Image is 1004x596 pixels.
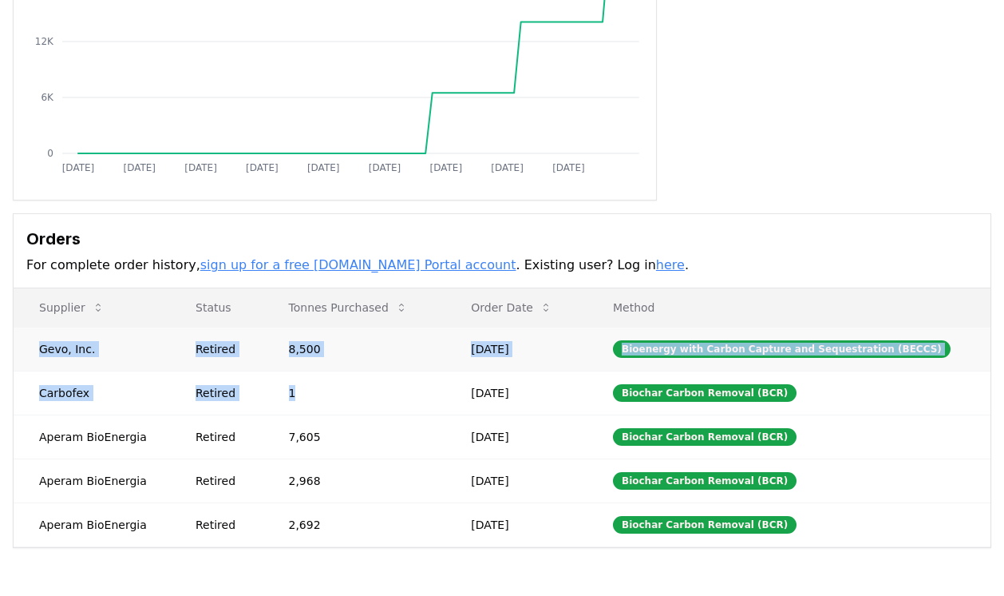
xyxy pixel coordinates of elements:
[491,162,524,173] tspan: [DATE]
[445,371,587,415] td: [DATE]
[196,517,251,533] div: Retired
[430,162,463,173] tspan: [DATE]
[26,227,978,251] h3: Orders
[656,257,685,272] a: here
[196,385,251,401] div: Retired
[263,327,446,371] td: 8,500
[445,327,587,371] td: [DATE]
[445,459,587,503] td: [DATE]
[263,503,446,546] td: 2,692
[613,472,796,490] div: Biochar Carbon Removal (BCR)
[263,371,446,415] td: 1
[307,162,340,173] tspan: [DATE]
[276,292,421,324] button: Tonnes Purchased
[458,292,565,324] button: Order Date
[14,503,170,546] td: Aperam BioEnergia
[14,371,170,415] td: Carbofex
[26,292,117,324] button: Supplier
[41,92,54,103] tspan: 6K
[14,459,170,503] td: Aperam BioEnergia
[263,415,446,459] td: 7,605
[600,300,978,316] p: Method
[14,415,170,459] td: Aperam BioEnergia
[263,459,446,503] td: 2,968
[124,162,156,173] tspan: [DATE]
[613,516,796,534] div: Biochar Carbon Removal (BCR)
[613,384,796,402] div: Biochar Carbon Removal (BCR)
[183,300,251,316] p: Status
[246,162,279,173] tspan: [DATE]
[14,327,170,371] td: Gevo, Inc.
[613,428,796,446] div: Biochar Carbon Removal (BCR)
[445,503,587,546] td: [DATE]
[196,341,251,357] div: Retired
[613,340,951,358] div: Bioenergy with Carbon Capture and Sequestration (BECCS)
[62,162,95,173] tspan: [DATE]
[26,256,978,275] p: For complete order history, . Existing user? Log in .
[445,415,587,459] td: [DATE]
[184,162,217,173] tspan: [DATE]
[552,162,585,173] tspan: [DATE]
[196,429,251,445] div: Retired
[47,148,53,159] tspan: 0
[369,162,401,173] tspan: [DATE]
[200,257,516,272] a: sign up for a free [DOMAIN_NAME] Portal account
[196,473,251,489] div: Retired
[35,36,54,47] tspan: 12K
